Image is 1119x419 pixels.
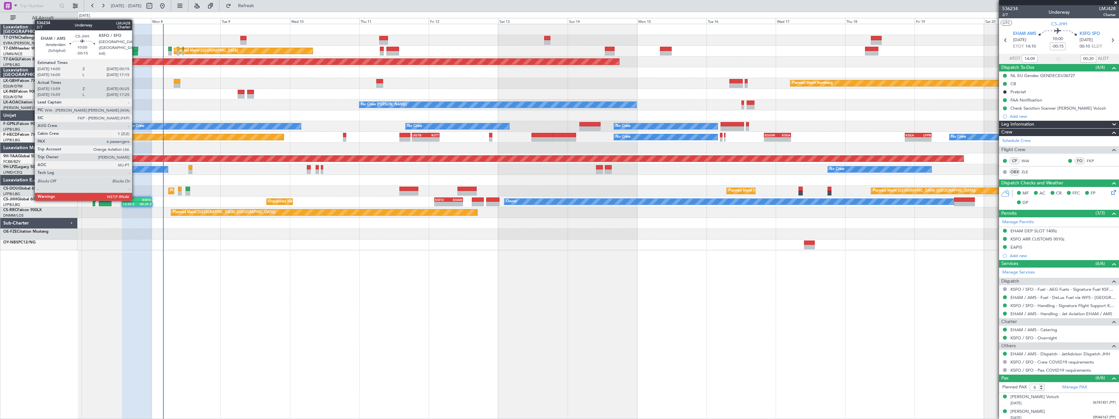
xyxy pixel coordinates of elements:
span: 00:10 [1080,43,1090,50]
div: OBX [1009,168,1020,176]
span: CS-JHH [3,197,17,201]
div: Planned Maint [GEOGRAPHIC_DATA] ([GEOGRAPHIC_DATA]) [106,100,209,110]
button: UTC [1001,20,1012,26]
span: AC [1039,190,1045,197]
a: LFPB/LBG [3,127,20,132]
div: Planned Maint Nurnberg [792,78,833,88]
div: No Crew [PERSON_NAME] [361,100,407,110]
span: FFC [1072,190,1080,197]
span: [DATE] [1080,37,1093,43]
a: FCBB/BZV [3,159,21,164]
a: [PERSON_NAME]/QSA [3,105,42,110]
input: --:-- [1081,55,1096,63]
span: 14:10 [1025,43,1036,50]
span: LMJ428 [1099,5,1116,12]
span: EHAM AMS [1013,31,1036,37]
a: EHAM / AMS - Handling - Jet Aviation EHAM / AMS [1010,311,1112,317]
div: - [435,202,449,206]
span: Permits [1001,210,1017,217]
div: No Crew [129,121,144,131]
div: Sat 13 [498,18,568,24]
div: - [425,137,439,141]
div: Add new [1010,253,1116,258]
div: Tue 9 [220,18,290,24]
div: Wed 17 [776,18,845,24]
a: DNMM/LOS [3,213,23,218]
div: 13:59 Z [123,202,137,206]
span: [DATE] [1010,401,1022,406]
div: Underway [1049,9,1070,16]
a: FKP [1087,158,1101,164]
a: T7-EAGLFalcon 8X [3,57,37,61]
div: Fri 19 [915,18,984,24]
span: [DATE] [1013,37,1026,43]
div: EHAM [123,198,137,202]
div: LFPB [918,133,931,137]
div: [DATE] [79,13,90,19]
div: KSEA [777,133,790,137]
span: 36781451 (PP) [1093,400,1116,406]
span: 2/7 [1002,12,1018,18]
span: Dispatch Checks and Weather [1001,179,1063,187]
span: LX-AOA [3,101,18,104]
a: F-HECDFalcon 7X [3,133,36,137]
span: Dispatch To-Dos [1001,64,1034,71]
a: EHAM / AMS - Catering [1010,327,1057,333]
a: CS-RRCFalcon 900LX [3,208,42,212]
a: EHAM / AMS - Fuel - DeLux Fuel via WFS - [GEOGRAPHIC_DATA] / AMS [1010,295,1116,300]
span: (6/6) [1096,260,1105,267]
div: No Crew [616,132,631,142]
span: CS-RRC [3,208,17,212]
div: - [765,137,777,141]
a: F-GPNJFalcon 900EX [3,122,42,126]
div: Planned Maint [GEOGRAPHIC_DATA] ([GEOGRAPHIC_DATA]) [873,186,976,196]
a: KSFO / SFO - Overnight [1010,335,1057,341]
span: (3/3) [1096,209,1105,216]
a: OY-NBSPC12/NG [3,241,36,244]
div: Thu 18 [845,18,915,24]
span: CS-DOU [3,187,19,191]
div: [PERSON_NAME] Volozh [1010,394,1059,400]
div: - [905,137,918,141]
div: No Crew [829,164,844,174]
div: - [777,137,790,141]
a: LX-INBFalcon 900EX EASy II [3,90,55,94]
div: FAA Notification [1010,97,1042,103]
div: No Crew [951,132,966,142]
span: CR [1056,190,1062,197]
div: KSFO [435,198,449,202]
span: F-GPNJ [3,122,17,126]
div: Planned Maint [GEOGRAPHIC_DATA] ([GEOGRAPHIC_DATA]) [170,186,273,196]
div: Check Sanction Scanner [PERSON_NAME] Volozh [1010,105,1106,111]
span: CS-JHH [1051,21,1067,27]
div: KSEA [905,133,918,137]
span: Charter [1099,12,1116,18]
a: LFPB/LBG [3,62,20,67]
a: KSFO / SFO - Handling - Signature Flight Support KSFO / SFO [1010,303,1116,308]
span: Dispatch [1001,278,1019,285]
span: DP [1022,200,1028,206]
span: Services [1001,260,1018,268]
div: Sun 7 [82,18,151,24]
button: All Aircraft [7,13,71,23]
a: EVRA/[PERSON_NAME] [3,41,44,46]
a: LFMN/NCE [3,52,22,56]
span: KSFO SFO [1080,31,1100,37]
span: (6/6) [1096,374,1105,381]
a: LFPB/LBG [3,202,20,207]
div: Fri 12 [429,18,498,24]
span: F-HECD [3,133,18,137]
span: LX-INB [3,90,16,94]
div: No Crew [407,121,422,131]
div: EHAM DEP SLOT 1400z [1010,228,1057,234]
span: ALDT [1098,55,1109,62]
div: - [412,137,425,141]
span: 536234 [1002,5,1018,12]
a: Schedule Crew [1002,138,1031,144]
div: NL EU Gendec GENDECEU36727 [1010,73,1075,78]
div: CB [1010,81,1016,86]
span: FP [1091,190,1096,197]
a: ZLE [1022,169,1036,175]
span: 9H-YAA [3,154,18,158]
input: Trip Number [20,1,57,11]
